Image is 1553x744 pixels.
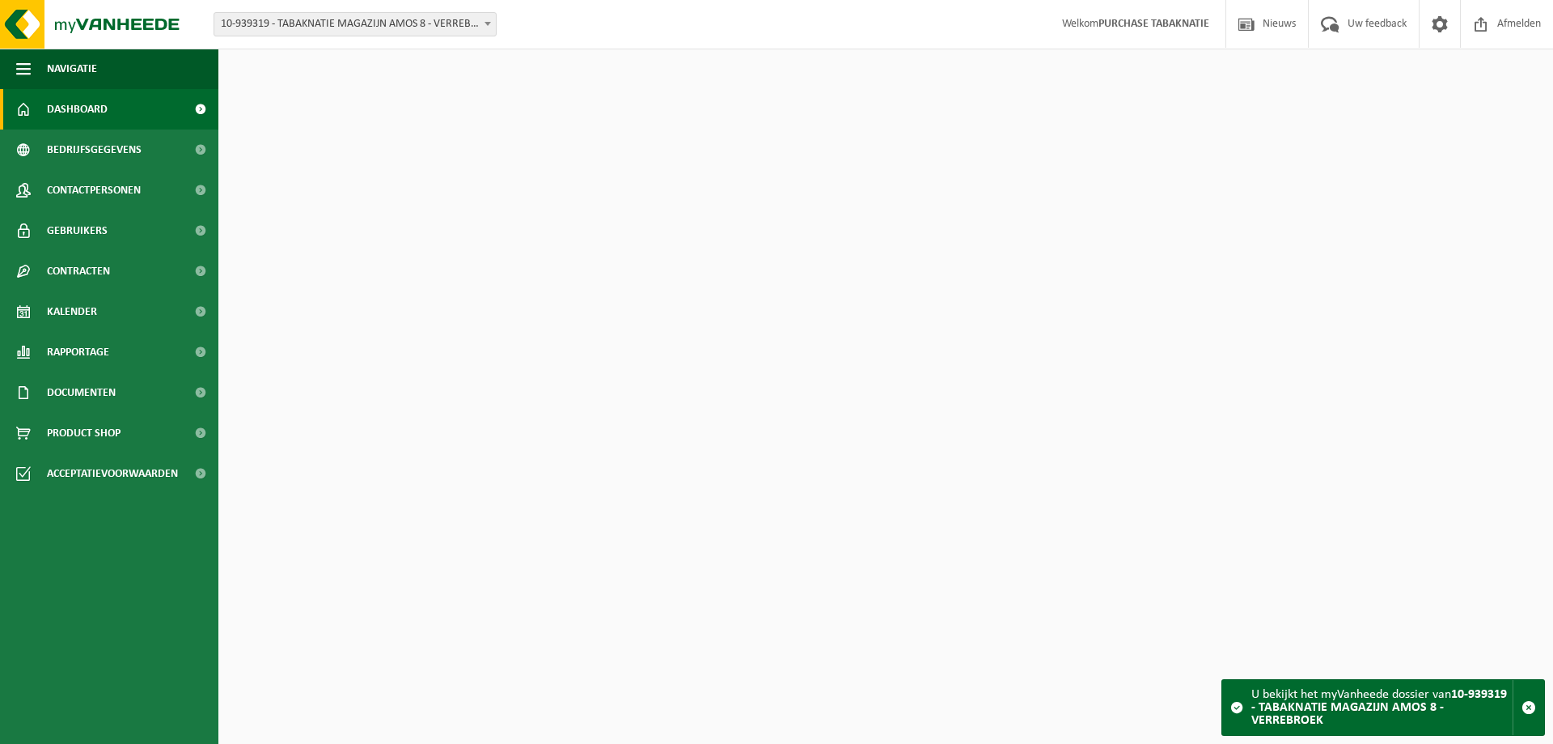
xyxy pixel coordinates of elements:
[47,130,142,170] span: Bedrijfsgegevens
[214,12,497,36] span: 10-939319 - TABAKNATIE MAGAZIJN AMOS 8 - VERREBROEK
[47,291,97,332] span: Kalender
[47,89,108,130] span: Dashboard
[214,13,496,36] span: 10-939319 - TABAKNATIE MAGAZIJN AMOS 8 - VERREBROEK
[47,251,110,291] span: Contracten
[47,413,121,453] span: Product Shop
[47,170,141,210] span: Contactpersonen
[47,49,97,89] span: Navigatie
[1251,680,1513,735] div: U bekijkt het myVanheede dossier van
[47,332,109,372] span: Rapportage
[47,453,178,494] span: Acceptatievoorwaarden
[8,708,270,744] iframe: chat widget
[47,372,116,413] span: Documenten
[1098,18,1209,30] strong: PURCHASE TABAKNATIE
[47,210,108,251] span: Gebruikers
[1251,688,1507,727] strong: 10-939319 - TABAKNATIE MAGAZIJN AMOS 8 - VERREBROEK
